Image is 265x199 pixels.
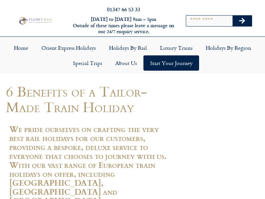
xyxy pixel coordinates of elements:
[107,5,140,13] a: 01347 66 53 33
[7,40,35,55] a: Home
[35,40,102,55] a: Orient Express Holidays
[153,40,199,55] a: Luxury Trains
[109,55,143,71] a: About Us
[233,16,252,26] button: Search
[6,84,173,115] h1: 6 Benefits of a Tailor-Made Train Holiday
[3,40,262,71] nav: Menu
[66,55,109,71] a: Special Trips
[143,55,199,71] a: Start your Journey
[199,40,258,55] a: Holidays by Region
[72,16,175,35] h6: [DATE] to [DATE] 9am – 5pm Outside of these times please leave a message on our 24/7 enquiry serv...
[102,40,153,55] a: Holidays by Rail
[18,16,53,25] img: Planet Rail Train Holidays Logo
